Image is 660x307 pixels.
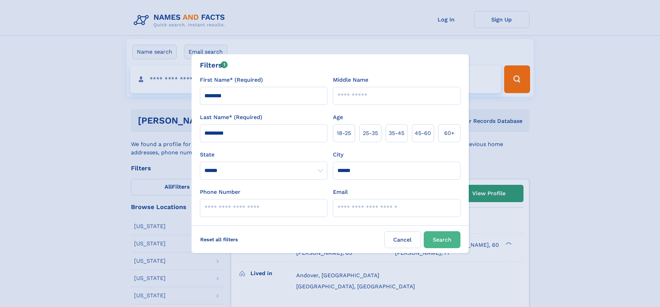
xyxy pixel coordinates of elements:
label: Middle Name [333,76,368,84]
label: Age [333,113,343,121]
span: 35‑45 [389,129,404,137]
label: Email [333,188,348,196]
span: 45‑60 [415,129,431,137]
label: Phone Number [200,188,240,196]
span: 60+ [444,129,455,137]
label: Reset all filters [196,231,243,248]
button: Search [424,231,460,248]
span: 25‑35 [363,129,378,137]
label: City [333,151,343,159]
label: State [200,151,327,159]
div: Filters [200,60,228,70]
label: First Name* (Required) [200,76,263,84]
label: Cancel [384,231,421,248]
span: 18‑25 [337,129,351,137]
label: Last Name* (Required) [200,113,262,121]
